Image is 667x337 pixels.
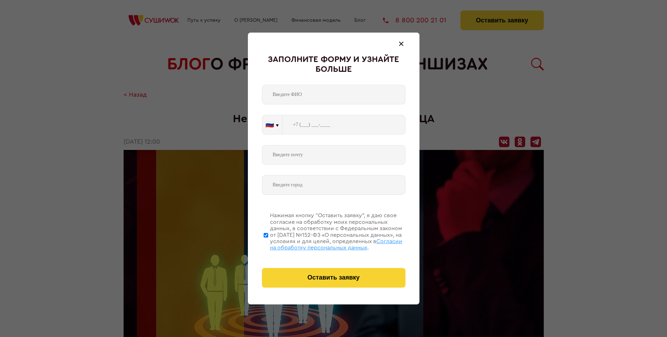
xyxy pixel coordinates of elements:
[262,115,282,134] button: 🇷🇺
[262,145,405,165] input: Введите почту
[262,175,405,195] input: Введите город
[262,85,405,104] input: Введите ФИО
[270,212,405,251] div: Нажимая кнопку “Оставить заявку”, я даю свое согласие на обработку моих персональных данных, в со...
[270,239,402,250] span: Согласии на обработку персональных данных
[262,55,405,74] div: Заполните форму и узнайте больше
[283,115,405,135] input: +7 (___) ___-____
[262,268,405,288] button: Оставить заявку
